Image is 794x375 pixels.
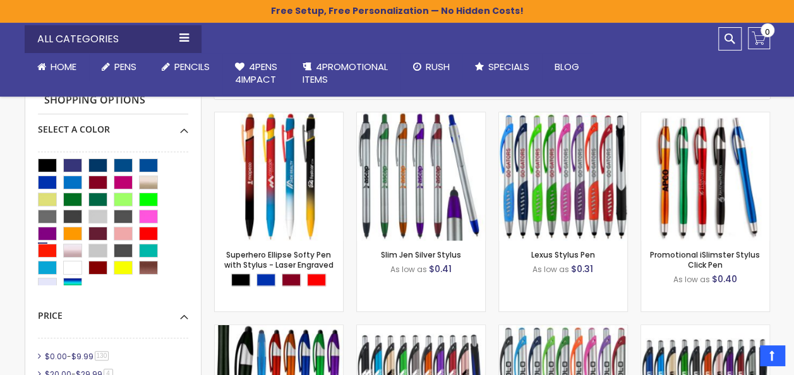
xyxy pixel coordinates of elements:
a: Promotional iSlimster Stylus Click Pen [650,249,760,270]
span: Blog [555,60,579,73]
span: $0.00 [45,351,67,362]
a: Slim Jen Silver Stylus [381,249,461,260]
a: TouchWrite Query Stylus Pen [215,324,343,335]
div: Select A Color [38,114,188,136]
a: 4Pens4impact [222,53,290,94]
a: Rush [400,53,462,81]
span: As low as [532,264,569,275]
div: Blue [256,273,275,286]
span: 4Pens 4impact [235,60,277,86]
img: Promotional iSlimster Stylus Click Pen [641,112,769,241]
div: Burgundy [282,273,301,286]
a: Superhero Ellipse Softy Pen with Stylus - Laser Engraved [215,112,343,122]
span: As low as [390,264,427,275]
a: Pens [89,53,149,81]
div: Price [38,301,188,322]
span: 4PROMOTIONAL ITEMS [303,60,388,86]
a: Boston Silver Stylus Pen [499,324,627,335]
a: Top [760,345,785,366]
div: Red [307,273,326,286]
span: $9.99 [71,351,93,362]
span: Specials [488,60,529,73]
a: Slim Jen Silver Stylus [357,112,485,122]
a: Lexus Metallic Stylus Pen [641,324,769,335]
span: Pens [114,60,136,73]
a: Pencils [149,53,222,81]
span: As low as [673,274,710,285]
span: $0.41 [429,263,452,275]
div: Black [231,273,250,286]
a: Lexus Stylus Pen [531,249,595,260]
img: Lexus Stylus Pen [499,112,627,241]
span: $0.40 [712,273,737,285]
a: Superhero Ellipse Softy Pen with Stylus - Laser Engraved [224,249,334,270]
strong: Shopping Options [38,87,188,114]
span: $0.31 [571,263,593,275]
a: 0 [748,27,770,49]
a: Home [25,53,89,81]
span: Pencils [174,60,210,73]
div: All Categories [25,25,202,53]
span: 130 [95,351,109,360]
span: Home [51,60,76,73]
a: $0.00-$9.99130 [42,351,114,362]
a: Boston Stylus Pen [357,324,485,335]
span: Rush [426,60,450,73]
a: 4PROMOTIONALITEMS [290,53,400,94]
img: Superhero Ellipse Softy Pen with Stylus - Laser Engraved [215,112,343,241]
a: Promotional iSlimster Stylus Click Pen [641,112,769,122]
a: Specials [462,53,542,81]
a: Lexus Stylus Pen [499,112,627,122]
img: Slim Jen Silver Stylus [357,112,485,241]
a: Blog [542,53,592,81]
span: 0 [765,26,770,38]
